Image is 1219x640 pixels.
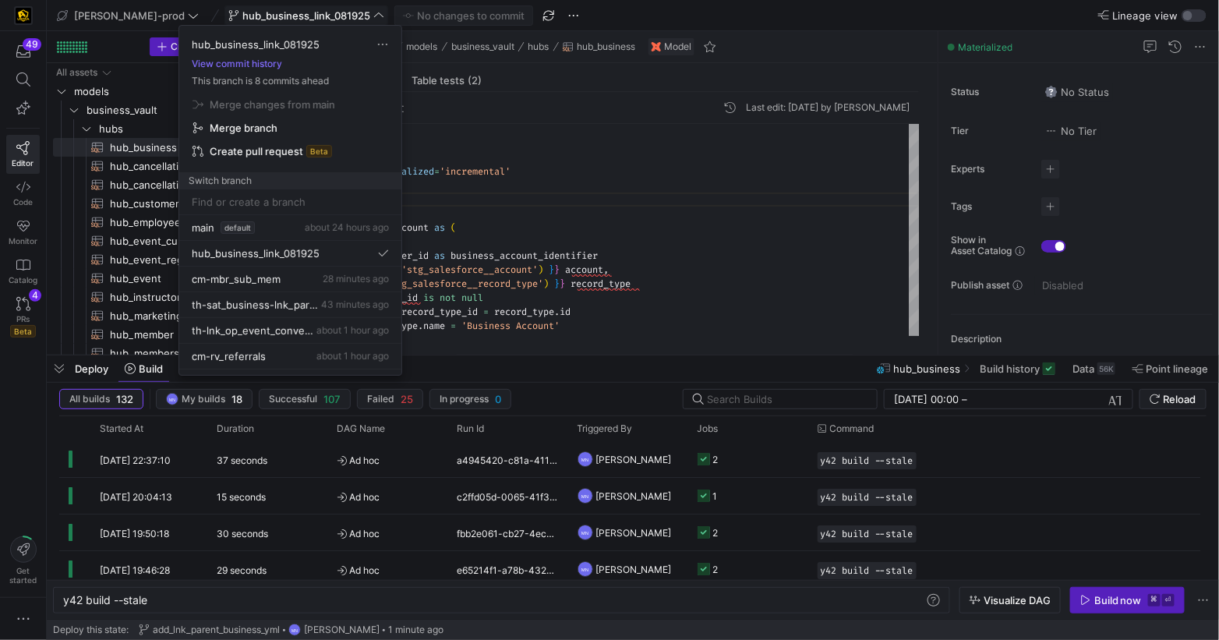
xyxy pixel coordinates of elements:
[316,350,389,362] span: about 1 hour ago
[192,38,320,51] span: hub_business_link_081925
[221,221,255,234] span: default
[179,58,295,69] button: View commit history
[192,324,313,337] span: th-lnk_op_event_conversion
[323,273,389,285] span: 28 minutes ago
[306,145,332,157] span: Beta
[321,299,389,310] span: 43 minutes ago
[179,76,401,87] p: This branch is 8 commits ahead
[185,116,395,140] button: Merge branch
[192,273,281,285] span: cm-mbr_sub_mem
[210,145,303,157] span: Create pull request
[192,247,320,260] span: hub_business_link_081925
[316,324,389,336] span: about 1 hour ago
[305,221,389,233] span: about 24 hours ago
[192,196,389,208] input: Find or create a branch
[185,140,395,163] button: Create pull requestBeta
[192,221,214,234] span: main
[210,122,277,134] span: Merge branch
[192,350,266,362] span: cm-rv_referrals
[192,299,318,311] span: th-sat_business-lnk_parent_business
